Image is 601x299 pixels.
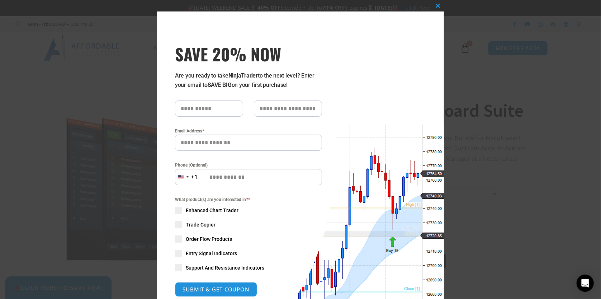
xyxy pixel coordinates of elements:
[175,250,322,257] label: Entry Signal Indicators
[175,264,322,271] label: Support And Resistance Indicators
[228,72,258,79] strong: NinjaTrader
[175,71,322,90] p: Are you ready to take to the next level? Enter your email to on your first purchase!
[175,235,322,243] label: Order Flow Products
[208,81,232,88] strong: SAVE BIG
[577,275,594,292] div: Open Intercom Messenger
[175,44,322,64] span: SAVE 20% NOW
[175,169,198,185] button: Selected country
[186,264,264,271] span: Support And Resistance Indicators
[175,282,257,297] button: SUBMIT & GET COUPON
[175,127,322,135] label: Email Address
[186,250,237,257] span: Entry Signal Indicators
[186,207,238,214] span: Enhanced Chart Trader
[175,162,322,169] label: Phone (Optional)
[186,235,232,243] span: Order Flow Products
[191,173,198,182] div: +1
[175,196,322,203] span: What product(s) are you interested in?
[186,221,216,228] span: Trade Copier
[175,221,322,228] label: Trade Copier
[175,207,322,214] label: Enhanced Chart Trader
